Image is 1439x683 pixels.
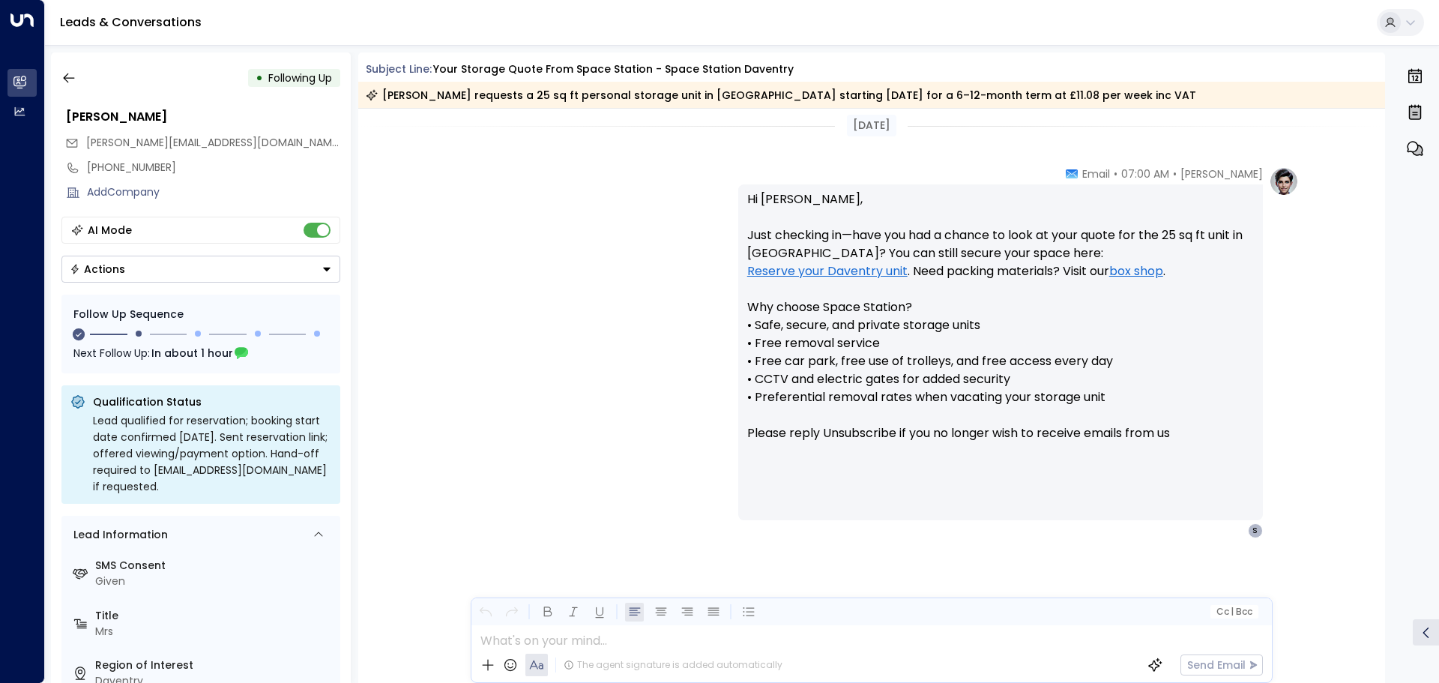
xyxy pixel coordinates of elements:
[1114,166,1117,181] span: •
[88,223,132,238] div: AI Mode
[1082,166,1110,181] span: Email
[70,262,125,276] div: Actions
[433,61,794,77] div: Your storage quote from Space Station - Space Station Daventry
[502,603,521,622] button: Redo
[1109,262,1163,280] a: box shop
[95,558,334,574] label: SMS Consent
[61,256,340,283] div: Button group with a nested menu
[747,262,908,280] a: Reserve your Daventry unit
[747,190,1254,460] p: Hi [PERSON_NAME], Just checking in—have you had a chance to look at your quote for the 25 sq ft u...
[95,624,334,640] div: Mrs
[268,70,332,85] span: Following Up
[86,135,342,150] span: [PERSON_NAME][EMAIL_ADDRESS][DOMAIN_NAME]
[95,574,334,589] div: Given
[1180,166,1263,181] span: [PERSON_NAME]
[564,658,782,672] div: The agent signature is added automatically
[1231,607,1234,617] span: |
[86,135,340,151] span: samantha_fitzgerald@sky.com
[1248,523,1263,538] div: S
[151,345,233,361] span: In about 1 hour
[93,412,331,495] div: Lead qualified for reservation; booking start date confirmed [DATE]. Sent reservation link; offer...
[87,184,340,200] div: AddCompany
[95,608,334,624] label: Title
[1210,605,1258,619] button: Cc|Bcc
[61,256,340,283] button: Actions
[847,115,896,136] div: [DATE]
[66,108,340,126] div: [PERSON_NAME]
[1216,607,1252,617] span: Cc Bcc
[95,658,334,673] label: Region of Interest
[1269,166,1299,196] img: profile-logo.png
[68,527,168,543] div: Lead Information
[73,345,328,361] div: Next Follow Up:
[476,603,495,622] button: Undo
[87,160,340,175] div: [PHONE_NUMBER]
[93,394,331,409] p: Qualification Status
[366,61,432,76] span: Subject Line:
[366,88,1196,103] div: [PERSON_NAME] requests a 25 sq ft personal storage unit in [GEOGRAPHIC_DATA] starting [DATE] for ...
[256,64,263,91] div: •
[73,307,328,322] div: Follow Up Sequence
[60,13,202,31] a: Leads & Conversations
[1121,166,1169,181] span: 07:00 AM
[1173,166,1177,181] span: •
